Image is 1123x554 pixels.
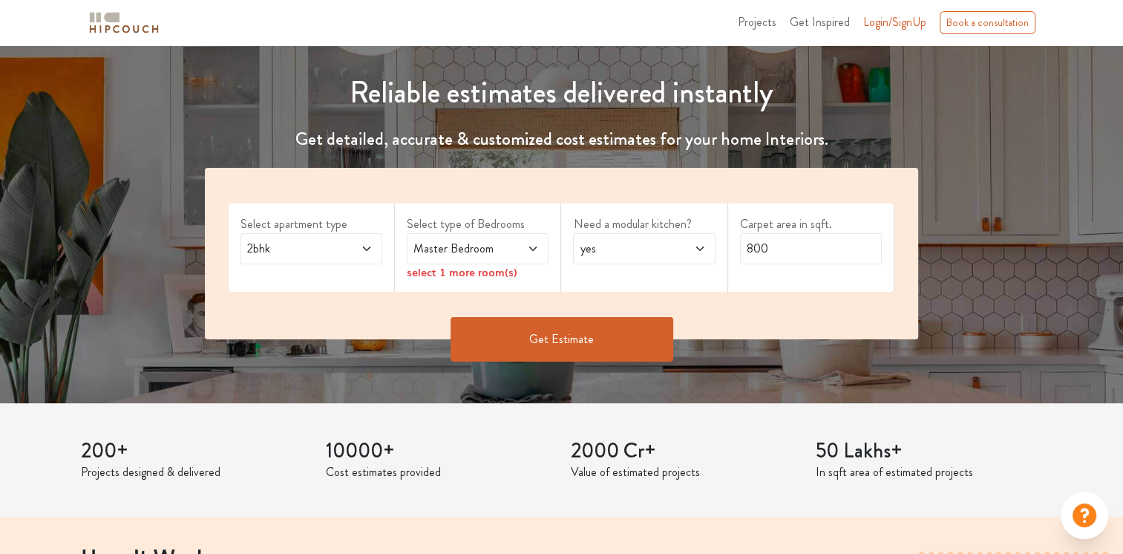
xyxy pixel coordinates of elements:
[740,215,882,233] label: Carpet area in sqft.
[407,215,549,233] label: Select type of Bedrooms
[790,13,850,30] span: Get Inspired
[326,439,553,464] h3: 10000+
[407,264,549,280] div: select 1 more room(s)
[87,6,161,39] span: logo-horizontal.svg
[863,13,926,30] span: Login/SignUp
[326,463,553,481] p: Cost estimates provided
[571,439,798,464] h3: 2000 Cr+
[816,439,1043,464] h3: 50 Lakhs+
[410,240,507,258] span: Master Bedroom
[81,463,308,481] p: Projects designed & delivered
[240,215,382,233] label: Select apartment type
[196,75,927,111] h1: Reliable estimates delivered instantly
[940,11,1035,34] div: Book a consultation
[816,463,1043,481] p: In sqft area of estimated projects
[81,439,308,464] h3: 200+
[451,317,673,362] button: Get Estimate
[738,13,776,30] span: Projects
[244,240,341,258] span: 2bhk
[573,215,715,233] label: Need a modular kitchen?
[196,128,927,150] h4: Get detailed, accurate & customized cost estimates for your home Interiors.
[740,233,882,264] input: Enter area sqft
[87,10,161,36] img: logo-horizontal.svg
[571,463,798,481] p: Value of estimated projects
[577,240,673,258] span: yes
